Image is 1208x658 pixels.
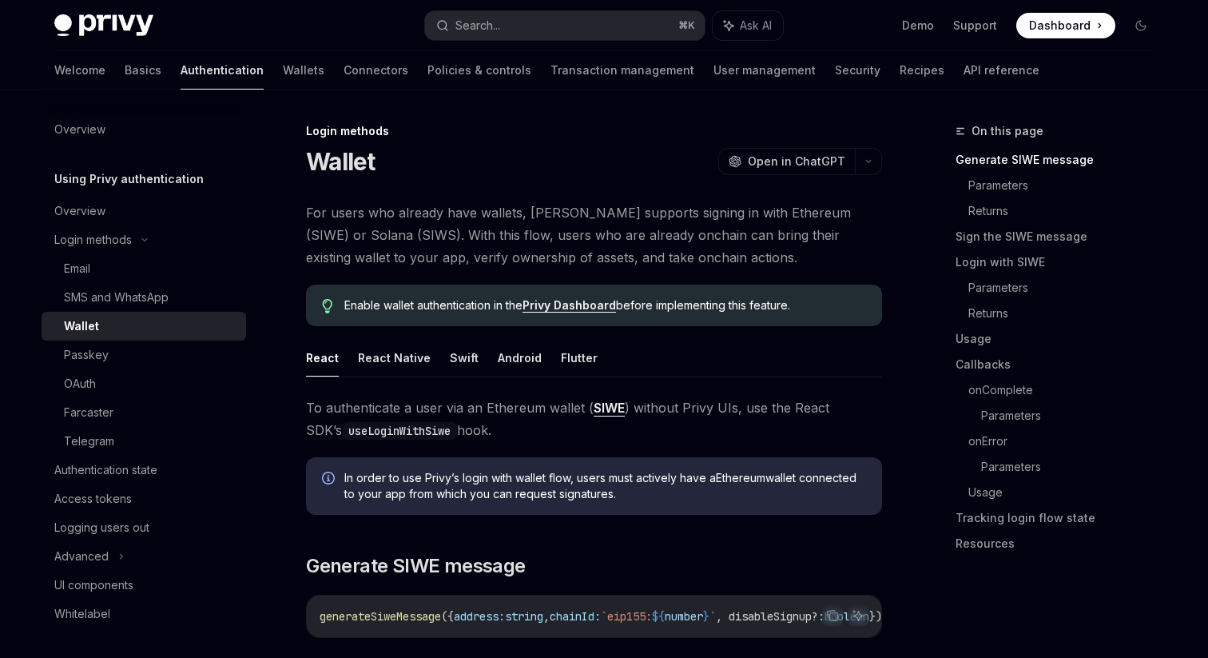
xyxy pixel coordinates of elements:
div: Wallet [64,317,99,336]
div: Email [64,259,90,278]
a: User management [713,51,816,90]
div: OAuth [64,374,96,393]
button: Ask AI [848,605,868,626]
svg: Info [322,472,338,488]
span: address: [454,609,505,624]
a: Welcome [54,51,105,90]
span: number [665,609,703,624]
div: Login methods [54,230,132,249]
span: ` [709,609,716,624]
button: Swift [450,339,479,377]
a: Farcaster [42,398,246,427]
a: UI components [42,571,246,600]
div: Search... [455,16,500,35]
span: Ask AI [740,18,772,34]
a: Parameters [968,173,1166,198]
div: Whitelabel [54,604,110,624]
a: Whitelabel [42,600,246,628]
a: OAuth [42,369,246,398]
a: Tracking login flow state [956,505,1166,531]
span: string [505,609,543,624]
button: Copy the contents from the code block [822,605,843,626]
a: Login with SIWE [956,249,1166,275]
a: Generate SIWE message [956,147,1166,173]
a: Parameters [968,275,1166,301]
span: For users who already have wallets, [PERSON_NAME] supports signing in with Ethereum (SIWE) or Sol... [306,201,882,269]
button: React Native [358,339,431,377]
a: Privy Dashboard [523,298,616,313]
code: useLoginWithSiwe [342,422,457,440]
a: Support [953,18,997,34]
a: Connectors [344,51,408,90]
div: SMS and WhatsApp [64,288,169,307]
span: `eip155: [601,609,652,624]
span: : [818,609,825,624]
div: Passkey [64,345,109,365]
a: Wallets [283,51,324,90]
div: Farcaster [64,403,113,422]
a: Demo [902,18,934,34]
a: onError [968,429,1166,454]
button: Open in ChatGPT [718,148,855,175]
div: Logging users out [54,518,149,537]
button: Search...⌘K [425,11,705,40]
span: On this page [972,122,1043,141]
a: Usage [968,480,1166,505]
a: Telegram [42,427,246,456]
button: Android [498,339,542,377]
a: Usage [956,326,1166,352]
a: Logging users out [42,513,246,542]
a: Authentication state [42,456,246,485]
span: ⌘ K [678,19,695,32]
span: Dashboard [1029,18,1091,34]
span: Open in ChatGPT [748,154,845,169]
a: Wallet [42,312,246,341]
span: generateSiweMessage [320,609,441,624]
h1: Wallet [306,147,376,176]
span: , [543,609,550,624]
div: Authentication state [54,461,157,480]
div: Login methods [306,123,882,139]
a: Returns [968,198,1166,224]
div: Advanced [54,547,109,566]
a: SMS and WhatsApp [42,283,246,312]
button: Toggle dark mode [1128,13,1154,38]
h5: Using Privy authentication [54,169,204,189]
a: Transaction management [550,51,694,90]
span: , disableSignup? [716,609,818,624]
a: SIWE [594,400,625,417]
span: } [703,609,709,624]
span: Enable wallet authentication in the before implementing this feature. [344,297,866,313]
a: Passkey [42,341,246,369]
span: Generate SIWE message [306,553,525,579]
div: UI components [54,576,133,595]
a: Sign the SIWE message [956,224,1166,249]
a: Parameters [981,403,1166,429]
span: In order to use Privy’s login with wallet flow, users must actively have a Ethereum wallet connec... [344,470,866,502]
span: ${ [652,609,665,624]
a: Security [835,51,880,90]
a: Overview [42,197,246,225]
div: Overview [54,201,105,221]
a: Access tokens [42,485,246,513]
a: Returns [968,301,1166,326]
a: Callbacks [956,352,1166,377]
span: ({ [441,609,454,624]
img: dark logo [54,14,153,37]
a: Parameters [981,454,1166,480]
span: }) [869,609,882,624]
a: Policies & controls [427,51,531,90]
span: chainId: [550,609,601,624]
a: Basics [125,51,161,90]
a: API reference [964,51,1039,90]
a: Overview [42,115,246,144]
a: onComplete [968,377,1166,403]
a: Email [42,254,246,283]
button: React [306,339,339,377]
a: Dashboard [1016,13,1115,38]
svg: Tip [322,299,333,313]
div: Telegram [64,432,114,451]
button: Flutter [561,339,598,377]
button: Ask AI [713,11,783,40]
div: Access tokens [54,489,132,508]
